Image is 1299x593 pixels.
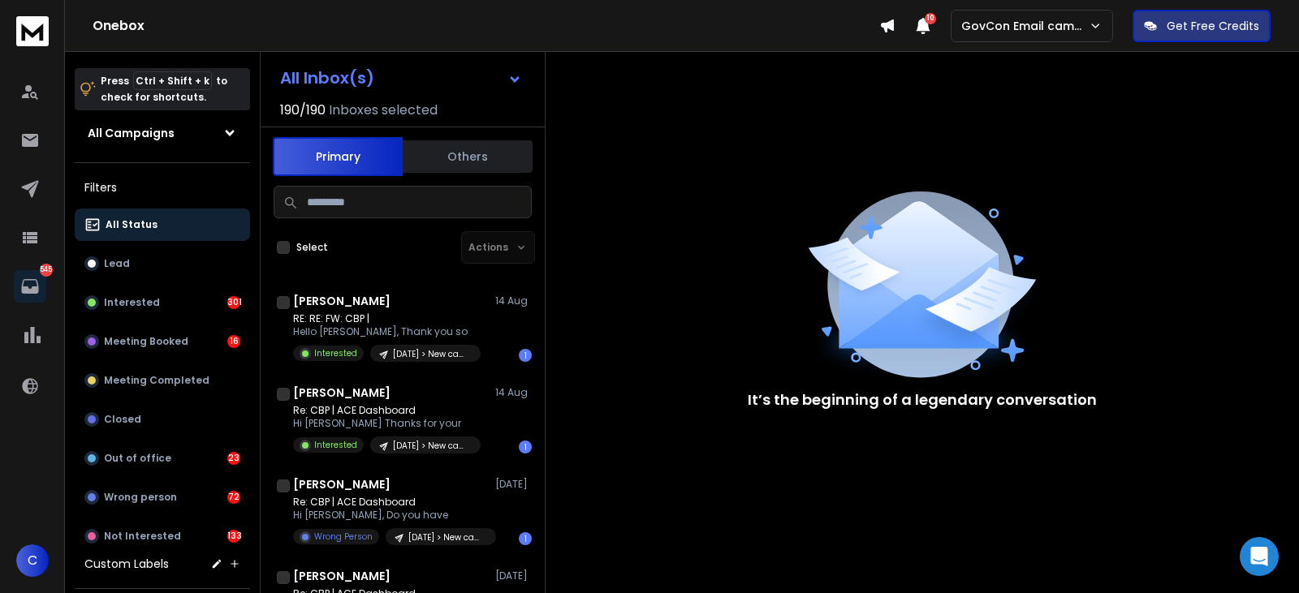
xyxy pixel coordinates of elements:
[16,544,49,577] button: C
[104,530,181,543] p: Not Interested
[495,569,532,582] p: [DATE]
[403,139,533,174] button: Others
[75,247,250,280] button: Lead
[106,218,158,231] p: All Status
[314,531,373,543] p: Wrong Person
[75,403,250,436] button: Closed
[293,476,391,492] h1: [PERSON_NAME]
[75,176,250,199] h3: Filters
[75,325,250,358] button: Meeting Booked16
[16,16,49,46] img: logo
[1133,10,1271,42] button: Get Free Credits
[75,117,250,149] button: All Campaigns
[495,478,532,491] p: [DATE]
[104,374,209,387] p: Meeting Completed
[84,556,169,572] h3: Custom Labels
[227,296,240,309] div: 301
[14,270,46,303] a: 545
[293,293,391,309] h1: [PERSON_NAME]
[1240,537,1279,576] div: Open Intercom Messenger
[88,125,175,141] h1: All Campaigns
[495,294,532,307] p: 14 Aug
[293,509,488,522] p: Hi [PERSON_NAME], Do you have
[104,491,177,504] p: Wrong person
[104,452,171,465] p: Out of office
[293,312,481,325] p: RE: RE: FW: CBP |
[104,413,141,426] p: Closed
[293,385,391,401] h1: [PERSON_NAME]
[519,440,532,453] div: 1
[104,335,188,348] p: Meeting Booked
[104,257,130,270] p: Lead
[75,520,250,552] button: Not Interested133
[293,496,488,509] p: Re: CBP | ACE Dashboard
[748,389,1097,411] p: It’s the beginning of a legendary conversation
[519,532,532,545] div: 1
[75,286,250,319] button: Interested301
[293,404,481,417] p: Re: CBP | ACE Dashboard
[961,18,1089,34] p: GovCon Email campaign
[495,386,532,399] p: 14 Aug
[293,325,481,338] p: Hello [PERSON_NAME], Thank you so
[227,452,240,465] div: 23
[267,62,535,94] button: All Inbox(s)
[393,440,471,452] p: [DATE] > New campaign > 541511 > Dashboard development > SAP
[314,439,357,451] p: Interested
[296,241,328,254] label: Select
[293,417,481,430] p: Hi [PERSON_NAME] Thanks for your
[227,530,240,543] div: 133
[393,348,471,360] p: [DATE] > New campaign > 541511 > Dashboard development > SAP
[1167,18,1259,34] p: Get Free Credits
[93,16,879,36] h1: Onebox
[273,137,403,176] button: Primary
[40,264,53,277] p: 545
[329,101,438,120] h3: Inboxes selected
[133,71,212,90] span: Ctrl + Shift + k
[75,364,250,397] button: Meeting Completed
[519,349,532,362] div: 1
[314,347,357,359] p: Interested
[280,70,374,86] h1: All Inbox(s)
[280,101,326,120] span: 190 / 190
[227,335,240,348] div: 16
[101,73,227,105] p: Press to check for shortcuts.
[293,568,391,584] h1: [PERSON_NAME]
[227,491,240,504] div: 72
[75,208,250,241] button: All Status
[75,481,250,514] button: Wrong person72
[75,442,250,475] button: Out of office23
[925,13,936,24] span: 10
[408,531,486,544] p: [DATE] > New campaign > 541511 > Dashboard development > SAP
[104,296,160,309] p: Interested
